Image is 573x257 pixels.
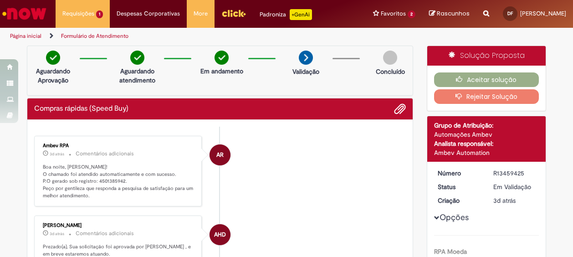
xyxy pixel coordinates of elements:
[427,46,546,66] div: Solução Proposta
[50,231,64,236] time: 28/08/2025 17:19:23
[381,9,406,18] span: Favoritos
[429,10,470,18] a: Rascunhos
[520,10,566,17] span: [PERSON_NAME]
[376,67,405,76] p: Concluído
[76,230,134,237] small: Comentários adicionais
[221,6,246,20] img: click_logo_yellow_360x200.png
[493,169,536,178] div: R13459425
[260,9,312,20] div: Padroniza
[61,32,128,40] a: Formulário de Atendimento
[299,51,313,65] img: arrow-next.png
[434,121,539,130] div: Grupo de Atribuição:
[290,9,312,20] p: +GenAi
[50,151,64,157] span: 3d atrás
[43,164,194,200] p: Boa noite, [PERSON_NAME]! O chamado foi atendido automaticamente e com sucesso. P.O gerado sob re...
[7,28,375,45] ul: Trilhas de página
[493,196,516,205] span: 3d atrás
[434,130,539,139] div: Automações Ambev
[210,224,230,245] div: Arthur Henrique De Paula Morais
[115,67,159,85] p: Aguardando atendimento
[194,9,208,18] span: More
[434,148,539,157] div: Ambev Automation
[383,51,397,65] img: img-circle-grey.png
[507,10,513,16] span: DF
[117,9,180,18] span: Despesas Corporativas
[31,67,75,85] p: Aguardando Aprovação
[434,72,539,87] button: Aceitar solução
[1,5,48,23] img: ServiceNow
[431,196,487,205] dt: Criação
[43,143,194,149] div: Ambev RPA
[50,151,64,157] time: 28/08/2025 21:10:40
[215,51,229,65] img: check-circle-green.png
[437,9,470,18] span: Rascunhos
[434,139,539,148] div: Analista responsável:
[434,89,539,104] button: Rejeitar Solução
[434,247,467,256] b: RPA Moeda
[200,67,243,76] p: Em andamento
[210,144,230,165] div: Ambev RPA
[76,150,134,158] small: Comentários adicionais
[214,224,226,246] span: AHD
[50,231,64,236] span: 3d atrás
[34,105,128,113] h2: Compras rápidas (Speed Buy) Histórico de tíquete
[408,10,415,18] span: 2
[62,9,94,18] span: Requisições
[431,169,487,178] dt: Número
[216,144,224,166] span: AR
[493,196,516,205] time: 28/08/2025 17:07:36
[431,182,487,191] dt: Status
[96,10,103,18] span: 1
[43,223,194,228] div: [PERSON_NAME]
[46,51,60,65] img: check-circle-green.png
[493,196,536,205] div: 28/08/2025 17:07:36
[130,51,144,65] img: check-circle-green.png
[493,182,536,191] div: Em Validação
[10,32,41,40] a: Página inicial
[394,103,406,115] button: Adicionar anexos
[292,67,319,76] p: Validação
